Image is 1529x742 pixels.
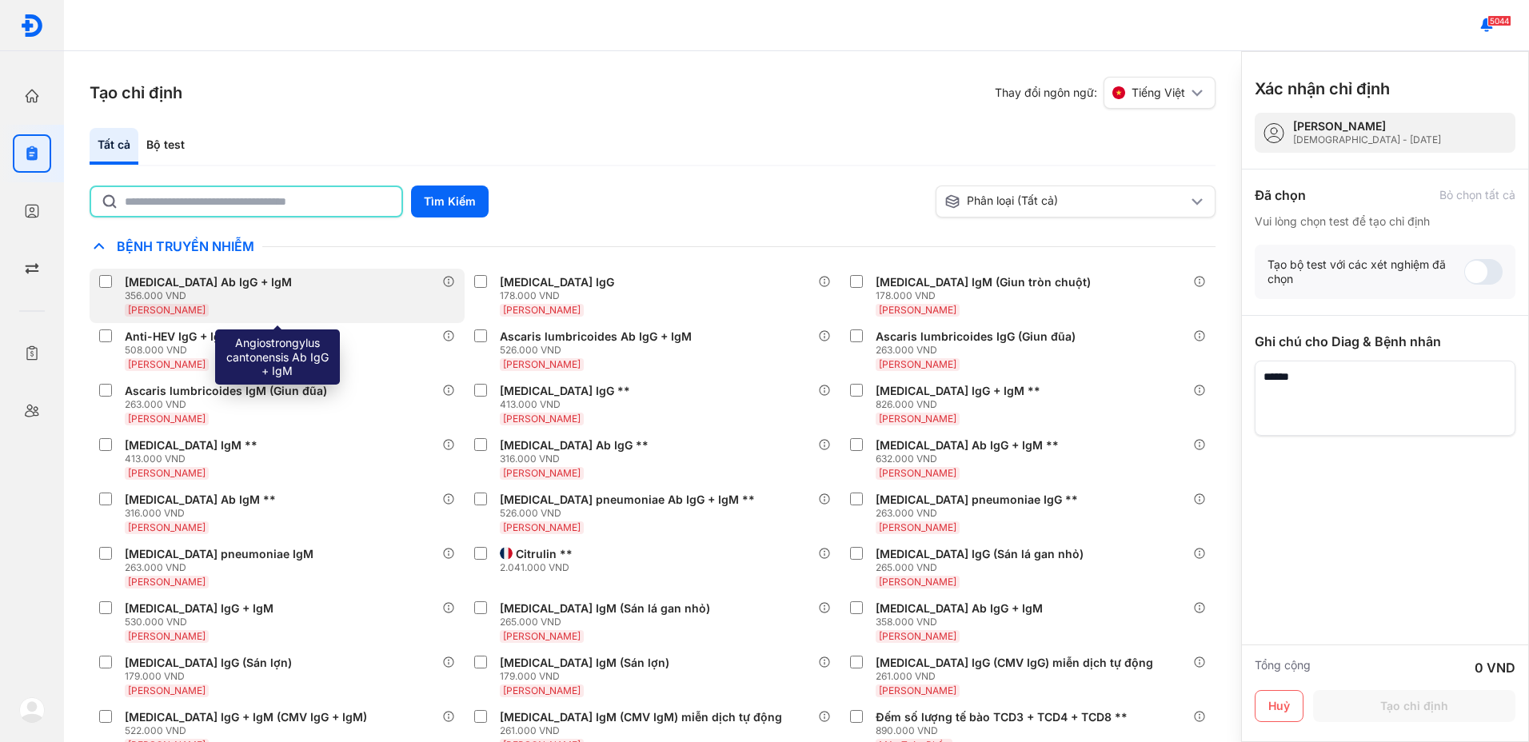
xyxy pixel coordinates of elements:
[125,724,373,737] div: 522.000 VND
[876,289,1097,302] div: 178.000 VND
[500,289,621,302] div: 178.000 VND
[125,616,280,628] div: 530.000 VND
[876,507,1084,520] div: 263.000 VND
[1255,78,1390,100] h3: Xác nhận chỉ định
[125,710,367,724] div: [MEDICAL_DATA] IgG + IgM (CMV IgG + IgM)
[879,467,956,479] span: [PERSON_NAME]
[125,507,282,520] div: 316.000 VND
[1255,658,1311,677] div: Tổng cộng
[503,521,581,533] span: [PERSON_NAME]
[125,453,264,465] div: 413.000 VND
[411,185,489,217] button: Tìm Kiếm
[879,630,956,642] span: [PERSON_NAME]
[138,128,193,165] div: Bộ test
[1132,86,1185,100] span: Tiếng Việt
[879,521,956,533] span: [PERSON_NAME]
[500,670,676,683] div: 179.000 VND
[20,14,44,38] img: logo
[1255,214,1515,229] div: Vui lòng chọn test để tạo chỉ định
[500,275,614,289] div: [MEDICAL_DATA] IgG
[500,453,655,465] div: 316.000 VND
[876,438,1059,453] div: [MEDICAL_DATA] Ab IgG + IgM **
[1255,690,1303,722] button: Huỷ
[128,576,206,588] span: [PERSON_NAME]
[516,547,573,561] div: Citrulin **
[876,453,1065,465] div: 632.000 VND
[503,630,581,642] span: [PERSON_NAME]
[125,561,320,574] div: 263.000 VND
[944,193,1188,209] div: Phân loại (Tất cả)
[503,684,581,696] span: [PERSON_NAME]
[500,616,717,628] div: 265.000 VND
[128,413,206,425] span: [PERSON_NAME]
[500,438,649,453] div: [MEDICAL_DATA] Ab IgG **
[879,304,956,316] span: [PERSON_NAME]
[128,304,206,316] span: [PERSON_NAME]
[995,77,1216,109] div: Thay đổi ngôn ngữ:
[876,601,1043,616] div: [MEDICAL_DATA] Ab IgG + IgM
[1268,257,1464,286] div: Tạo bộ test với các xét nghiệm đã chọn
[128,358,206,370] span: [PERSON_NAME]
[125,670,298,683] div: 179.000 VND
[90,128,138,165] div: Tất cả
[876,398,1047,411] div: 826.000 VND
[500,329,692,344] div: Ascaris lumbricoides Ab IgG + IgM
[128,467,206,479] span: [PERSON_NAME]
[876,656,1153,670] div: [MEDICAL_DATA] IgG (CMV IgG) miễn dịch tự động
[1313,690,1515,722] button: Tạo chỉ định
[125,547,313,561] div: [MEDICAL_DATA] pneumoniae IgM
[1255,185,1306,205] div: Đã chọn
[500,507,761,520] div: 526.000 VND
[1475,658,1515,677] div: 0 VND
[1487,15,1511,26] span: 5044
[125,601,273,616] div: [MEDICAL_DATA] IgG + IgM
[128,521,206,533] span: [PERSON_NAME]
[879,576,956,588] span: [PERSON_NAME]
[876,710,1128,724] div: Đếm số lượng tế bào TCD3 + TCD4 + TCD8 **
[876,724,1134,737] div: 890.000 VND
[125,275,292,289] div: [MEDICAL_DATA] Ab IgG + IgM
[503,304,581,316] span: [PERSON_NAME]
[500,561,579,574] div: 2.041.000 VND
[876,616,1049,628] div: 358.000 VND
[503,467,581,479] span: [PERSON_NAME]
[1293,134,1441,146] div: [DEMOGRAPHIC_DATA] - [DATE]
[879,684,956,696] span: [PERSON_NAME]
[125,398,333,411] div: 263.000 VND
[876,547,1084,561] div: [MEDICAL_DATA] IgG (Sán lá gan nhỏ)
[500,398,637,411] div: 413.000 VND
[879,413,956,425] span: [PERSON_NAME]
[503,358,581,370] span: [PERSON_NAME]
[1293,119,1441,134] div: [PERSON_NAME]
[876,329,1076,344] div: Ascaris lumbricoides IgG (Giun đũa)
[1439,188,1515,202] div: Bỏ chọn tất cả
[125,289,298,302] div: 356.000 VND
[128,630,206,642] span: [PERSON_NAME]
[500,384,630,398] div: [MEDICAL_DATA] IgG **
[500,710,782,724] div: [MEDICAL_DATA] IgM (CMV IgM) miễn dịch tự động
[125,438,257,453] div: [MEDICAL_DATA] IgM **
[109,238,262,254] span: Bệnh Truyền Nhiễm
[125,344,238,357] div: 508.000 VND
[125,329,231,344] div: Anti-HEV IgG + IgM
[876,670,1160,683] div: 261.000 VND
[500,724,788,737] div: 261.000 VND
[90,82,182,104] h3: Tạo chỉ định
[125,656,292,670] div: [MEDICAL_DATA] IgG (Sán lợn)
[500,493,755,507] div: [MEDICAL_DATA] pneumoniae Ab IgG + IgM **
[876,275,1091,289] div: [MEDICAL_DATA] IgM (Giun tròn chuột)
[503,413,581,425] span: [PERSON_NAME]
[876,561,1090,574] div: 265.000 VND
[876,384,1040,398] div: [MEDICAL_DATA] IgG + IgM **
[125,493,276,507] div: [MEDICAL_DATA] Ab IgM **
[876,493,1078,507] div: [MEDICAL_DATA] pneumoniae IgG **
[128,684,206,696] span: [PERSON_NAME]
[500,601,710,616] div: [MEDICAL_DATA] IgM (Sán lá gan nhỏ)
[879,358,956,370] span: [PERSON_NAME]
[125,384,327,398] div: Ascaris lumbricoides IgM (Giun đũa)
[19,697,45,723] img: logo
[500,656,669,670] div: [MEDICAL_DATA] IgM (Sán lợn)
[500,344,698,357] div: 526.000 VND
[876,344,1082,357] div: 263.000 VND
[1255,332,1515,351] div: Ghi chú cho Diag & Bệnh nhân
